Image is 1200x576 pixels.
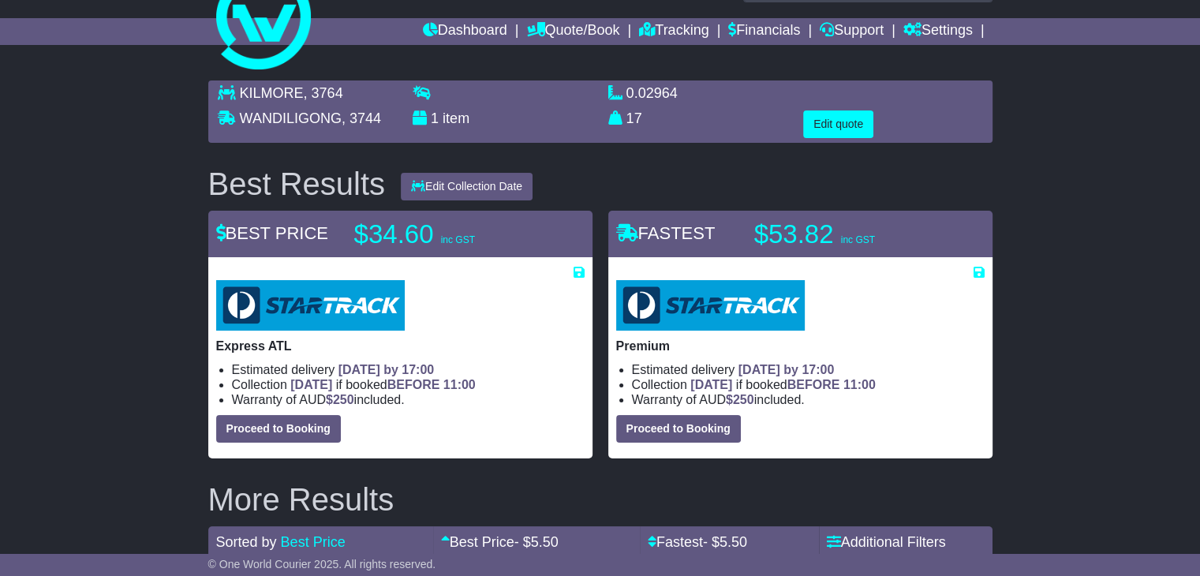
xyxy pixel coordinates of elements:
[290,378,475,391] span: if booked
[803,110,873,138] button: Edit quote
[616,223,716,243] span: FASTEST
[216,280,405,331] img: StarTrack: Express ATL
[232,392,585,407] li: Warranty of AUD included.
[738,363,835,376] span: [DATE] by 17:00
[208,558,436,570] span: © One World Courier 2025. All rights reserved.
[754,219,951,250] p: $53.82
[216,534,277,550] span: Sorted by
[441,534,559,550] a: Best Price- $5.50
[326,393,354,406] span: $
[903,18,973,45] a: Settings
[441,234,475,245] span: inc GST
[423,18,507,45] a: Dashboard
[632,392,985,407] li: Warranty of AUD included.
[632,362,985,377] li: Estimated delivery
[820,18,884,45] a: Support
[443,378,476,391] span: 11:00
[216,415,341,443] button: Proceed to Booking
[616,415,741,443] button: Proceed to Booking
[531,534,559,550] span: 5.50
[387,378,440,391] span: BEFORE
[616,338,985,353] p: Premium
[290,378,332,391] span: [DATE]
[639,18,708,45] a: Tracking
[703,534,747,550] span: - $
[626,110,642,126] span: 17
[342,110,381,126] span: , 3744
[216,223,328,243] span: BEST PRICE
[401,173,533,200] button: Edit Collection Date
[526,18,619,45] a: Quote/Book
[281,534,346,550] a: Best Price
[733,393,754,406] span: 250
[720,534,747,550] span: 5.50
[354,219,551,250] p: $34.60
[304,85,343,101] span: , 3764
[728,18,800,45] a: Financials
[240,85,304,101] span: KILMORE
[232,362,585,377] li: Estimated delivery
[443,110,469,126] span: item
[843,378,876,391] span: 11:00
[200,166,394,201] div: Best Results
[338,363,435,376] span: [DATE] by 17:00
[632,377,985,392] li: Collection
[827,534,946,550] a: Additional Filters
[626,85,678,101] span: 0.02964
[216,338,585,353] p: Express ATL
[648,534,747,550] a: Fastest- $5.50
[514,534,559,550] span: - $
[616,280,805,331] img: StarTrack: Premium
[208,482,993,517] h2: More Results
[431,110,439,126] span: 1
[787,378,840,391] span: BEFORE
[841,234,875,245] span: inc GST
[232,377,585,392] li: Collection
[690,378,875,391] span: if booked
[333,393,354,406] span: 250
[240,110,342,126] span: WANDILIGONG
[690,378,732,391] span: [DATE]
[726,393,754,406] span: $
